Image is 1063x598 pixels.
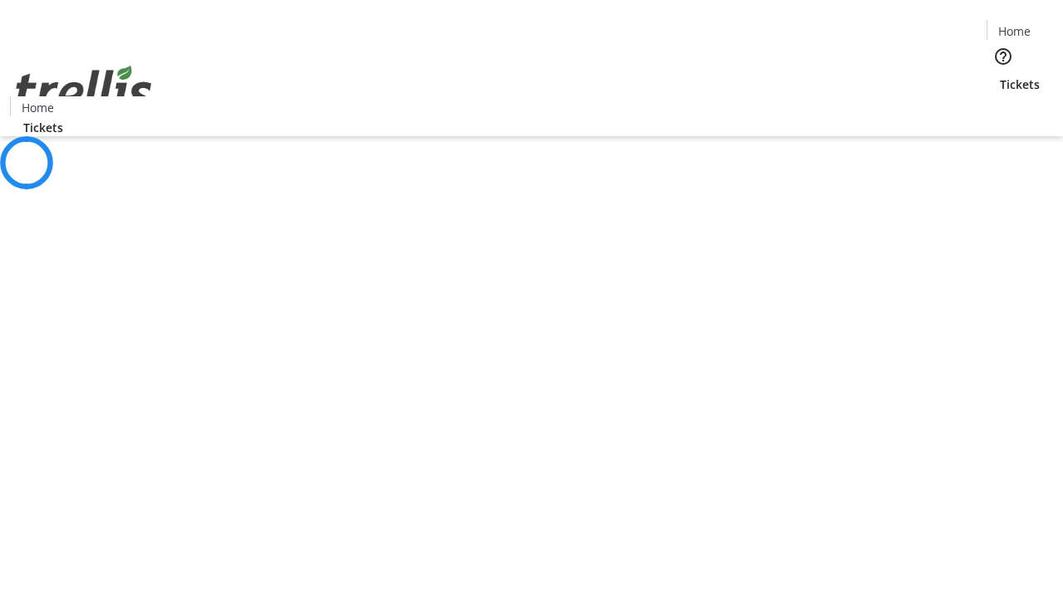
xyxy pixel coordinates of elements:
button: Cart [987,93,1020,126]
span: Home [22,99,54,116]
span: Home [998,22,1031,40]
span: Tickets [23,119,63,136]
a: Home [11,99,64,116]
img: Orient E2E Organization lSYSmkcoBg's Logo [10,47,158,130]
a: Tickets [10,119,76,136]
a: Tickets [987,76,1053,93]
span: Tickets [1000,76,1040,93]
button: Help [987,40,1020,73]
a: Home [987,22,1041,40]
